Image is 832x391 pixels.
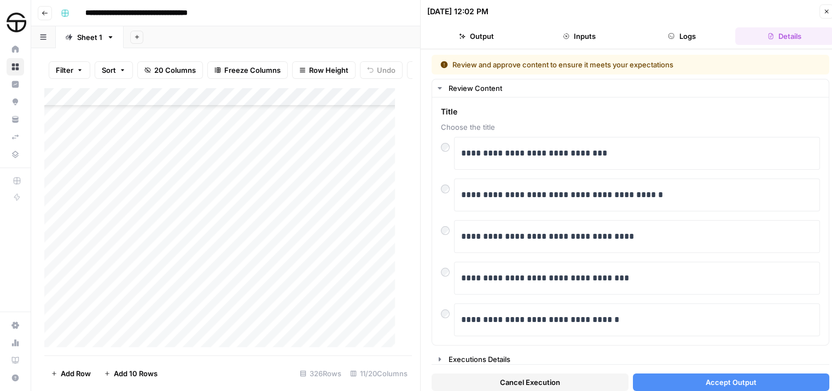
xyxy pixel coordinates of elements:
[7,9,24,36] button: Workspace: SimpleTire
[530,27,629,45] button: Inputs
[309,65,348,76] span: Row Height
[432,373,629,391] button: Cancel Execution
[377,65,395,76] span: Undo
[97,365,164,382] button: Add 10 Rows
[95,61,133,79] button: Sort
[137,61,203,79] button: 20 Columns
[114,368,158,379] span: Add 10 Rows
[49,61,90,79] button: Filter
[7,334,24,352] a: Usage
[7,76,24,93] a: Insights
[102,65,116,76] span: Sort
[360,61,403,79] button: Undo
[633,27,731,45] button: Logs
[61,368,91,379] span: Add Row
[207,61,288,79] button: Freeze Columns
[500,377,560,388] span: Cancel Execution
[224,65,281,76] span: Freeze Columns
[441,106,820,117] span: Title
[346,365,412,382] div: 11/20 Columns
[706,377,757,388] span: Accept Output
[633,373,830,391] button: Accept Output
[449,83,822,94] div: Review Content
[427,27,526,45] button: Output
[7,146,24,163] a: Data Library
[449,354,822,365] div: Executions Details
[7,111,24,128] a: Your Data
[427,6,488,17] div: [DATE] 12:02 PM
[432,350,829,368] button: Executions Details
[7,58,24,76] a: Browse
[154,65,196,76] span: 20 Columns
[441,122,820,133] span: Choose the title
[7,128,24,146] a: Syncs
[56,26,124,48] a: Sheet 1
[44,365,97,382] button: Add Row
[295,365,346,382] div: 326 Rows
[7,13,26,32] img: SimpleTire Logo
[7,317,24,334] a: Settings
[7,352,24,369] a: Learning Hub
[77,32,102,43] div: Sheet 1
[432,97,829,345] div: Review Content
[440,59,747,70] div: Review and approve content to ensure it meets your expectations
[7,369,24,387] button: Help + Support
[7,41,24,58] a: Home
[56,65,73,76] span: Filter
[292,61,356,79] button: Row Height
[7,93,24,111] a: Opportunities
[432,79,829,97] button: Review Content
